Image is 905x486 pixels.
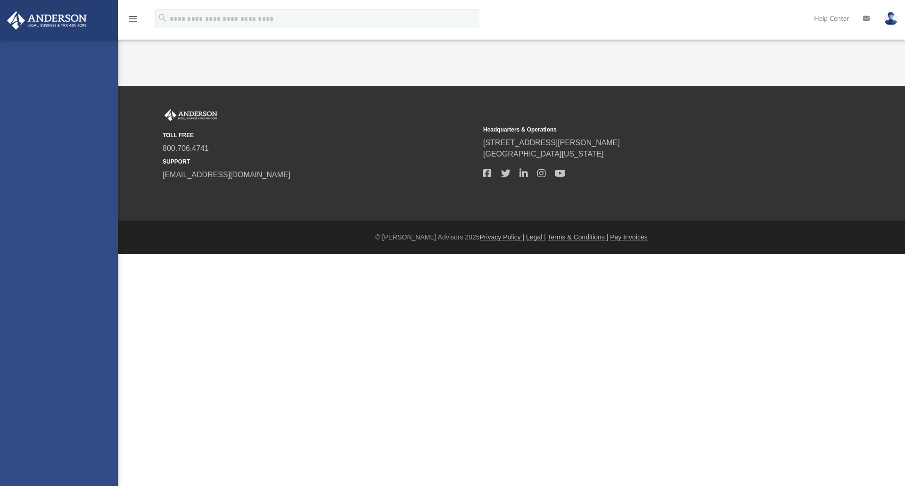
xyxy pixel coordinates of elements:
a: Terms & Conditions | [548,233,609,241]
a: menu [127,18,139,25]
small: SUPPORT [163,157,477,166]
i: search [157,13,168,23]
img: Anderson Advisors Platinum Portal [163,109,219,122]
small: TOLL FREE [163,131,477,140]
img: User Pic [884,12,898,25]
a: 800.706.4741 [163,144,209,152]
div: © [PERSON_NAME] Advisors 2025 [118,232,905,242]
a: Legal | [526,233,546,241]
i: menu [127,13,139,25]
a: [GEOGRAPHIC_DATA][US_STATE] [483,150,604,158]
a: Privacy Policy | [480,233,525,241]
a: [STREET_ADDRESS][PERSON_NAME] [483,139,620,147]
small: Headquarters & Operations [483,125,797,134]
a: Pay Invoices [610,233,647,241]
a: [EMAIL_ADDRESS][DOMAIN_NAME] [163,171,290,179]
img: Anderson Advisors Platinum Portal [4,11,90,30]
